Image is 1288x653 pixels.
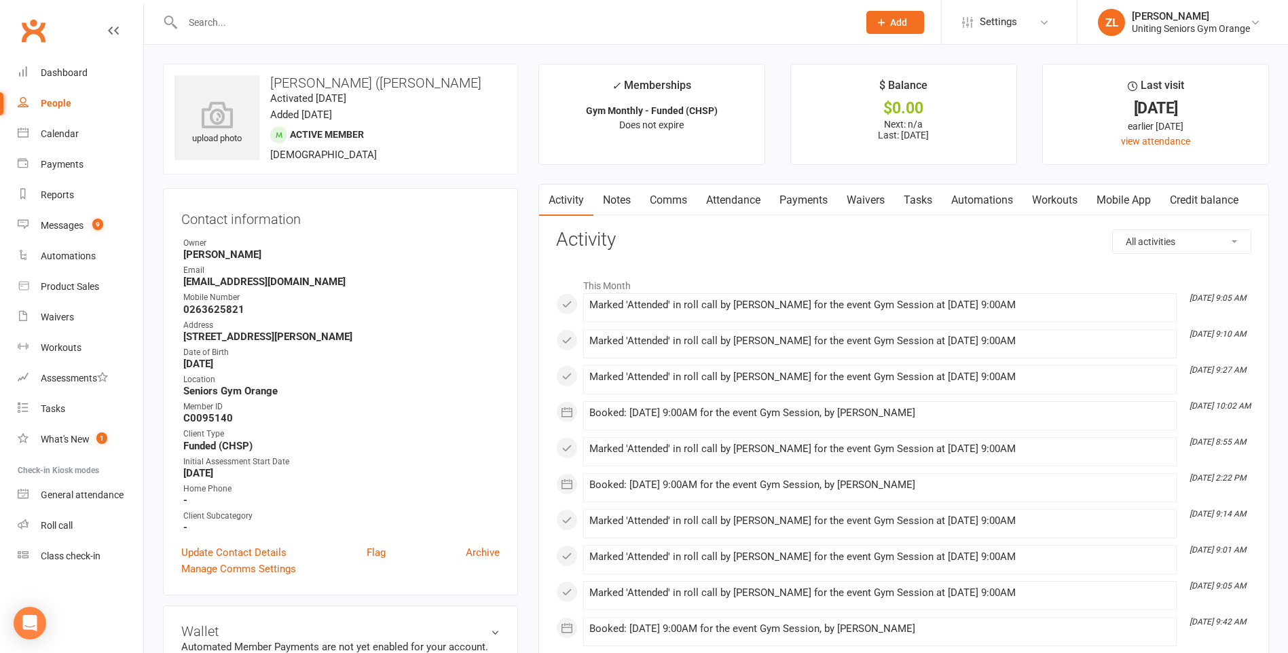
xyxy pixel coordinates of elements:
[41,489,124,500] div: General attendance
[183,440,500,452] strong: Funded (CHSP)
[1190,545,1246,555] i: [DATE] 9:01 AM
[1055,101,1256,115] div: [DATE]
[183,319,500,332] div: Address
[1190,617,1246,627] i: [DATE] 9:42 AM
[183,291,500,304] div: Mobile Number
[41,250,96,261] div: Automations
[1190,293,1246,303] i: [DATE] 9:05 AM
[41,373,108,384] div: Assessments
[837,185,894,216] a: Waivers
[183,521,500,534] strong: -
[803,119,1004,141] p: Next: n/a Last: [DATE]
[41,98,71,109] div: People
[183,455,500,468] div: Initial Assessment Start Date
[589,551,1171,563] div: Marked 'Attended' in roll call by [PERSON_NAME] for the event Gym Session at [DATE] 9:00AM
[556,229,1251,250] h3: Activity
[41,312,74,322] div: Waivers
[41,189,74,200] div: Reports
[1190,437,1246,447] i: [DATE] 8:55 AM
[640,185,697,216] a: Comms
[183,346,500,359] div: Date of Birth
[18,302,143,333] a: Waivers
[183,385,500,397] strong: Seniors Gym Orange
[1132,10,1250,22] div: [PERSON_NAME]
[942,185,1023,216] a: Automations
[183,237,500,250] div: Owner
[183,358,500,370] strong: [DATE]
[18,272,143,302] a: Product Sales
[183,483,500,496] div: Home Phone
[619,119,684,130] span: Does not expire
[894,185,942,216] a: Tasks
[183,373,500,386] div: Location
[174,75,507,90] h3: [PERSON_NAME] ([PERSON_NAME]
[770,185,837,216] a: Payments
[183,400,500,413] div: Member ID
[18,510,143,541] a: Roll call
[589,443,1171,455] div: Marked 'Attended' in roll call by [PERSON_NAME] for the event Gym Session at [DATE] 9:00AM
[1190,581,1246,591] i: [DATE] 9:05 AM
[589,299,1171,311] div: Marked 'Attended' in roll call by [PERSON_NAME] for the event Gym Session at [DATE] 9:00AM
[18,363,143,394] a: Assessments
[41,434,90,445] div: What's New
[589,623,1171,635] div: Booked: [DATE] 9:00AM for the event Gym Session, by [PERSON_NAME]
[589,335,1171,347] div: Marked 'Attended' in roll call by [PERSON_NAME] for the event Gym Session at [DATE] 9:00AM
[183,303,500,316] strong: 0263625821
[270,149,377,161] span: [DEMOGRAPHIC_DATA]
[1098,9,1125,36] div: ZL
[866,11,924,34] button: Add
[41,67,88,78] div: Dashboard
[980,7,1017,37] span: Settings
[183,264,500,277] div: Email
[612,79,621,92] i: ✓
[18,241,143,272] a: Automations
[183,331,500,343] strong: [STREET_ADDRESS][PERSON_NAME]
[1128,77,1184,101] div: Last visit
[14,607,46,639] div: Open Intercom Messenger
[18,394,143,424] a: Tasks
[41,128,79,139] div: Calendar
[18,541,143,572] a: Class kiosk mode
[290,129,364,140] span: Active member
[183,510,500,523] div: Client Subcategory
[18,480,143,510] a: General attendance kiosk mode
[270,92,346,105] time: Activated [DATE]
[41,403,65,414] div: Tasks
[1132,22,1250,35] div: Uniting Seniors Gym Orange
[1087,185,1160,216] a: Mobile App
[1190,473,1246,483] i: [DATE] 2:22 PM
[612,77,691,102] div: Memberships
[18,424,143,455] a: What's New1
[41,342,81,353] div: Workouts
[18,180,143,210] a: Reports
[181,624,500,639] h3: Wallet
[179,13,849,32] input: Search...
[181,206,500,227] h3: Contact information
[18,333,143,363] a: Workouts
[183,276,500,288] strong: [EMAIL_ADDRESS][DOMAIN_NAME]
[589,407,1171,419] div: Booked: [DATE] 9:00AM for the event Gym Session, by [PERSON_NAME]
[367,544,386,561] a: Flag
[1121,136,1190,147] a: view attendance
[589,371,1171,383] div: Marked 'Attended' in roll call by [PERSON_NAME] for the event Gym Session at [DATE] 9:00AM
[183,494,500,506] strong: -
[41,220,84,231] div: Messages
[539,185,593,216] a: Activity
[1190,365,1246,375] i: [DATE] 9:27 AM
[589,479,1171,491] div: Booked: [DATE] 9:00AM for the event Gym Session, by [PERSON_NAME]
[183,428,500,441] div: Client Type
[18,58,143,88] a: Dashboard
[18,149,143,180] a: Payments
[803,101,1004,115] div: $0.00
[586,105,718,116] strong: Gym Monthly - Funded (CHSP)
[41,520,73,531] div: Roll call
[18,88,143,119] a: People
[1190,329,1246,339] i: [DATE] 9:10 AM
[270,109,332,121] time: Added [DATE]
[466,544,500,561] a: Archive
[18,119,143,149] a: Calendar
[593,185,640,216] a: Notes
[41,551,100,561] div: Class check-in
[589,515,1171,527] div: Marked 'Attended' in roll call by [PERSON_NAME] for the event Gym Session at [DATE] 9:00AM
[181,544,287,561] a: Update Contact Details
